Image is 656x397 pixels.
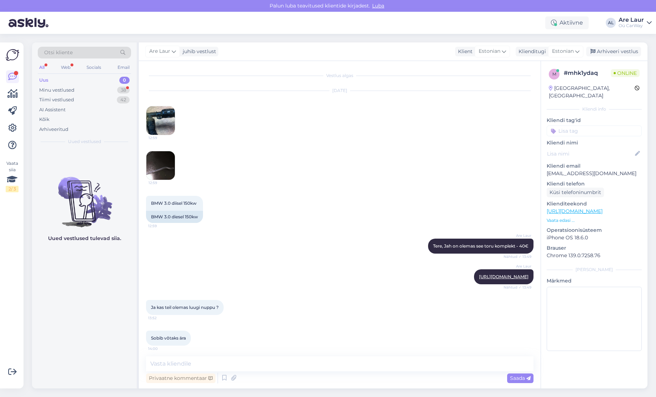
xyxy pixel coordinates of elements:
[85,63,103,72] div: Socials
[119,77,130,84] div: 0
[547,266,642,273] div: [PERSON_NAME]
[547,244,642,252] p: Brauser
[39,106,66,113] div: AI Assistent
[547,188,604,197] div: Küsi telefoninumbrit
[180,48,216,55] div: juhib vestlust
[39,77,48,84] div: Uus
[611,69,640,77] span: Online
[433,243,529,249] span: Tere, Jah on olemas see toru komplekt - 40€
[146,106,175,135] img: Attachment
[547,139,642,147] p: Kliendi nimi
[505,233,531,238] span: Are Laur
[148,315,175,321] span: 13:52
[455,48,473,55] div: Klient
[504,285,531,290] span: Nähtud ✓ 13:49
[606,18,616,28] div: AL
[586,47,641,56] div: Arhiveeri vestlus
[148,223,175,229] span: 12:59
[547,106,642,112] div: Kliendi info
[547,170,642,177] p: [EMAIL_ADDRESS][DOMAIN_NAME]
[505,264,531,269] span: Are Laur
[547,227,642,234] p: Operatsioonisüsteem
[68,138,101,145] span: Uued vestlused
[547,200,642,208] p: Klienditeekond
[117,87,130,94] div: 38
[504,254,531,259] span: Nähtud ✓ 13:49
[149,135,175,141] span: 12:59
[149,180,175,185] span: 12:59
[479,47,500,55] span: Estonian
[6,160,19,192] div: Vaata siia
[146,151,175,180] img: Attachment
[547,180,642,188] p: Kliendi telefon
[151,305,219,310] span: Ja kas teil olemas luugi nuppu ?
[564,69,611,77] div: # mhk1ydaq
[547,208,603,214] a: [URL][DOMAIN_NAME]
[6,186,19,192] div: 2 / 3
[39,126,68,133] div: Arhiveeritud
[547,252,642,259] p: Chrome 139.0.7258.76
[619,17,644,23] div: Are Laur
[6,48,19,62] img: Askly Logo
[549,85,635,100] div: [GEOGRAPHIC_DATA], [GEOGRAPHIC_DATA]
[116,63,131,72] div: Email
[547,126,642,136] input: Lisa tag
[516,48,546,55] div: Klienditugi
[146,373,215,383] div: Privaatne kommentaar
[39,87,74,94] div: Minu vestlused
[552,71,556,77] span: m
[545,16,589,29] div: Aktiivne
[510,375,531,381] span: Saada
[39,96,74,103] div: Tiimi vestlused
[619,23,644,29] div: Oü CarWay
[552,47,574,55] span: Estonian
[148,346,175,351] span: 14:00
[48,235,121,242] p: Uued vestlused tulevad siia.
[39,116,50,123] div: Kõik
[38,63,46,72] div: All
[44,49,73,56] span: Otsi kliente
[149,47,170,55] span: Are Laur
[151,200,197,206] span: BMW 3.0 diisel 150kw
[547,234,642,241] p: iPhone OS 18.6.0
[479,274,529,279] a: [URL][DOMAIN_NAME]
[547,277,642,285] p: Märkmed
[59,63,72,72] div: Web
[117,96,130,103] div: 42
[146,72,533,79] div: Vestlus algas
[619,17,652,29] a: Are LaurOü CarWay
[146,87,533,94] div: [DATE]
[547,150,634,158] input: Lisa nimi
[547,217,642,224] p: Vaata edasi ...
[146,211,203,223] div: BMW 3.0 diesel 150kw
[151,335,186,341] span: Sobib võtaks ära
[547,117,642,124] p: Kliendi tag'id
[547,162,642,170] p: Kliendi email
[32,164,137,228] img: No chats
[370,2,386,9] span: Luba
